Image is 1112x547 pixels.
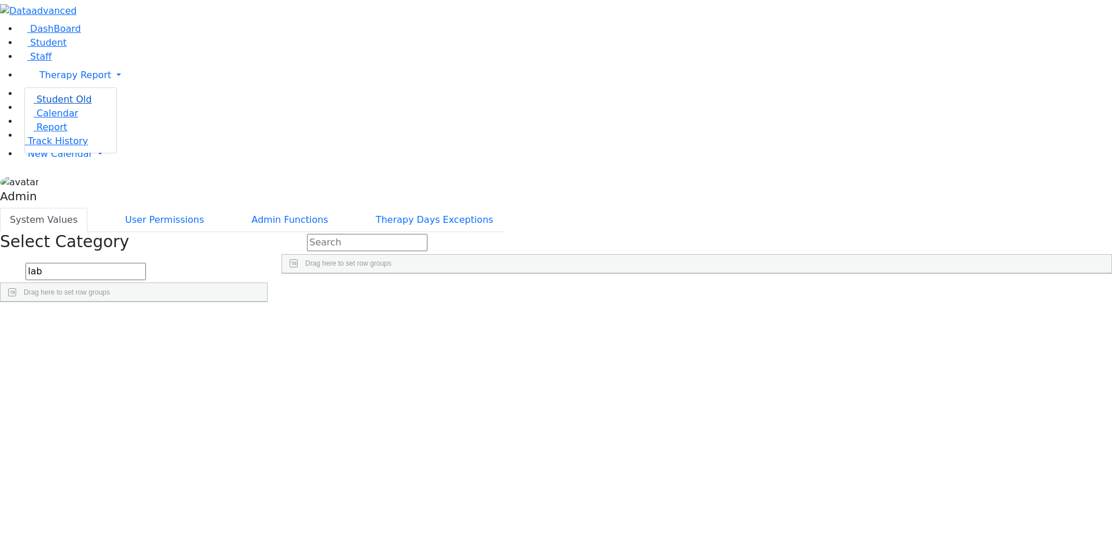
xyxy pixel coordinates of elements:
[24,288,110,296] span: Drag here to set row groups
[19,23,81,34] a: DashBoard
[39,69,111,80] span: Therapy Report
[305,259,392,267] span: Drag here to set row groups
[115,208,214,232] button: User Permissions
[25,108,78,119] a: Calendar
[24,87,117,153] ul: Therapy Report
[19,142,1112,166] a: New Calendar
[19,116,84,127] a: New Report
[25,122,67,133] a: Report
[30,51,52,62] span: Staff
[30,37,67,48] span: Student
[366,208,503,232] button: Therapy Days Exceptions
[19,37,67,48] a: Student
[19,102,68,113] a: Invoices
[19,64,1112,87] a: Therapy Report
[36,94,92,105] span: Student Old
[25,263,146,280] input: Search
[242,208,338,232] button: Admin Functions
[36,122,67,133] span: Report
[30,23,81,34] span: DashBoard
[28,135,88,146] span: Track History
[19,51,52,62] a: Staff
[25,135,88,146] a: Track History
[28,148,93,159] span: New Calendar
[19,130,99,141] a: Busing System
[307,234,427,251] input: Search
[19,88,98,99] a: Administration
[36,108,78,119] span: Calendar
[25,94,92,105] a: Student Old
